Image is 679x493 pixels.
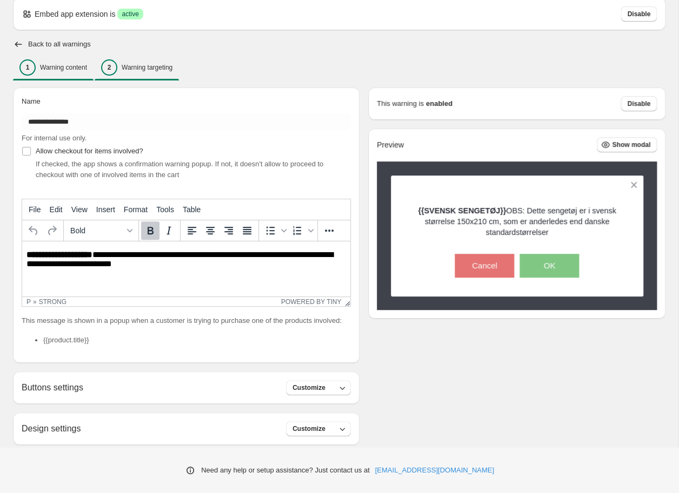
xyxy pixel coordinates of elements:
[24,221,43,240] button: Undo
[261,221,288,240] div: Bullet list
[22,241,350,296] iframe: Rich Text Area
[22,97,41,105] span: Name
[13,56,94,79] button: 1Warning content
[96,205,115,214] span: Insert
[101,59,117,76] div: 2
[320,221,338,240] button: More...
[36,147,143,155] span: Allow checkout for items involved?
[426,98,452,109] strong: enabled
[621,96,657,111] button: Disable
[292,424,325,433] span: Customize
[39,298,66,306] div: strong
[375,465,494,476] a: [EMAIL_ADDRESS][DOMAIN_NAME]
[377,98,424,109] p: This warning is
[612,140,650,149] span: Show modal
[124,205,148,214] span: Format
[36,160,323,179] span: If checked, the app shows a confirmation warning popup. If not, it doesn't allow to proceed to ch...
[22,134,86,142] span: For internal use only.
[122,10,138,18] span: active
[28,40,91,49] h2: Back to all warnings
[410,205,624,238] p: OBS: Dette sengetøj er i svensk størrelse 150x210 cm, som er anderledes end danske standardstørre...
[22,315,351,326] p: This message is shown in a popup when a customer is trying to purchase one of the products involved:
[122,63,172,72] p: Warning targeting
[29,205,41,214] span: File
[201,221,219,240] button: Align center
[19,59,36,76] div: 1
[377,140,404,150] h2: Preview
[95,56,179,79] button: 2Warning targeting
[183,205,201,214] span: Table
[281,298,342,306] a: Powered by Tiny
[159,221,178,240] button: Italic
[66,221,136,240] button: Formats
[70,226,123,235] span: Bold
[22,382,83,393] h2: Buttons settings
[35,9,115,19] p: Embed app extension is
[26,298,31,306] div: p
[288,221,315,240] div: Numbered list
[219,221,238,240] button: Align right
[50,205,63,214] span: Edit
[286,380,351,395] button: Customize
[627,10,650,18] span: Disable
[183,221,201,240] button: Align left
[627,99,650,108] span: Disable
[341,297,350,306] div: Resize
[43,335,351,346] li: {{product.title}}
[71,205,88,214] span: View
[22,423,81,434] h2: Design settings
[597,137,657,152] button: Show modal
[33,298,37,306] div: »
[238,221,256,240] button: Justify
[141,221,159,240] button: Bold
[43,221,61,240] button: Redo
[418,206,506,215] strong: {{SVENSK SENGETØJ}}
[156,205,174,214] span: Tools
[520,254,579,278] button: OK
[621,6,657,22] button: Disable
[286,421,351,436] button: Customize
[455,254,514,278] button: Cancel
[40,63,87,72] p: Warning content
[292,383,325,392] span: Customize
